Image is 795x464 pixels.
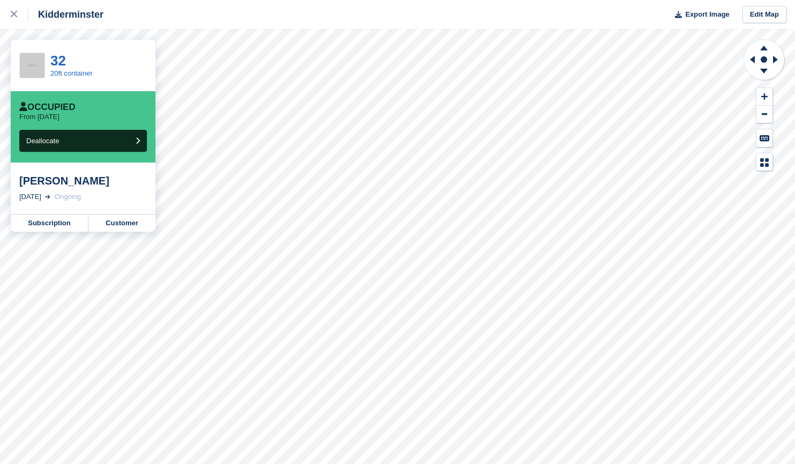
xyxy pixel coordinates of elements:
[88,215,155,232] a: Customer
[11,215,88,232] a: Subscription
[19,174,147,187] div: [PERSON_NAME]
[756,153,772,171] button: Map Legend
[19,102,76,113] div: Occupied
[756,129,772,147] button: Keyboard Shortcuts
[20,53,44,78] img: 256x256-placeholder-a091544baa16b46aadf0b611073c37e8ed6a367829ab441c3b0103e7cf8a5b1b.png
[756,88,772,106] button: Zoom In
[19,192,41,202] div: [DATE]
[55,192,81,202] div: Ongoing
[19,113,60,121] p: From [DATE]
[19,130,147,152] button: Deallocate
[756,106,772,123] button: Zoom Out
[668,6,730,24] button: Export Image
[45,195,50,199] img: arrow-right-light-icn-cde0832a797a2874e46488d9cf13f60e5c3a73dbe684e267c42b8395dfbc2abf.svg
[685,9,729,20] span: Export Image
[742,6,786,24] a: Edit Map
[26,137,59,145] span: Deallocate
[28,8,103,21] div: Kidderminster
[50,53,66,69] a: 32
[50,69,93,77] a: 20ft container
